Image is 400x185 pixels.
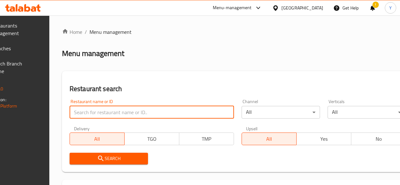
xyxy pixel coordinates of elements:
[242,133,297,145] button: All
[299,134,349,144] span: Yes
[296,133,351,145] button: Yes
[242,106,320,119] div: All
[62,48,124,59] h2: Menu management
[127,134,177,144] span: TGO
[389,4,392,11] span: Y
[213,4,252,12] div: Menu-management
[72,134,122,144] span: All
[182,134,231,144] span: TMP
[75,155,143,163] span: Search
[179,133,234,145] button: TMP
[70,153,148,164] button: Search
[62,28,82,36] a: Home
[246,126,258,131] label: Upsell
[85,28,87,36] li: /
[70,133,125,145] button: All
[70,106,234,119] input: Search for restaurant name or ID..
[124,133,179,145] button: TGO
[74,126,90,131] label: Delivery
[89,28,132,36] span: Menu management
[281,4,323,11] div: [GEOGRAPHIC_DATA]
[244,134,294,144] span: All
